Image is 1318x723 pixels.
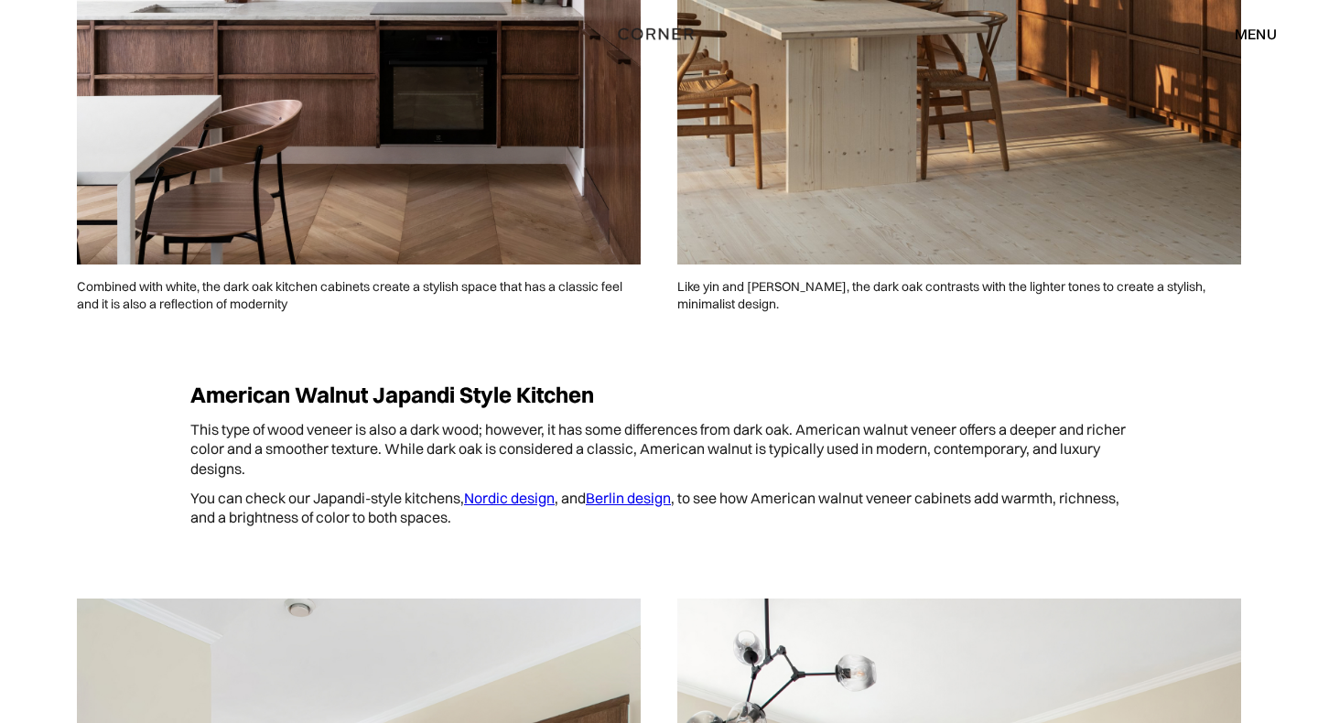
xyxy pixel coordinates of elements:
div: menu [1235,27,1277,41]
div: menu [1216,18,1277,49]
strong: American Walnut Japandi Style Kitchen [190,381,594,408]
a: Berlin design [586,489,671,507]
a: Nordic design [464,489,555,507]
p: Like yin and [PERSON_NAME], the dark oak contrasts with the lighter tones to create a stylish, mi... [677,264,1241,327]
p: You can check our Japandi-style kitchens, , and , to see how American walnut veneer cabinets add ... [190,489,1128,528]
a: home [605,22,714,46]
p: This type of wood veneer is also a dark wood; however, it has some differences from dark oak. Ame... [190,420,1128,480]
p: Combined with white, the dark oak kitchen cabinets create a stylish space that has a classic feel... [77,264,641,327]
p: ‍ [190,537,1128,557]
